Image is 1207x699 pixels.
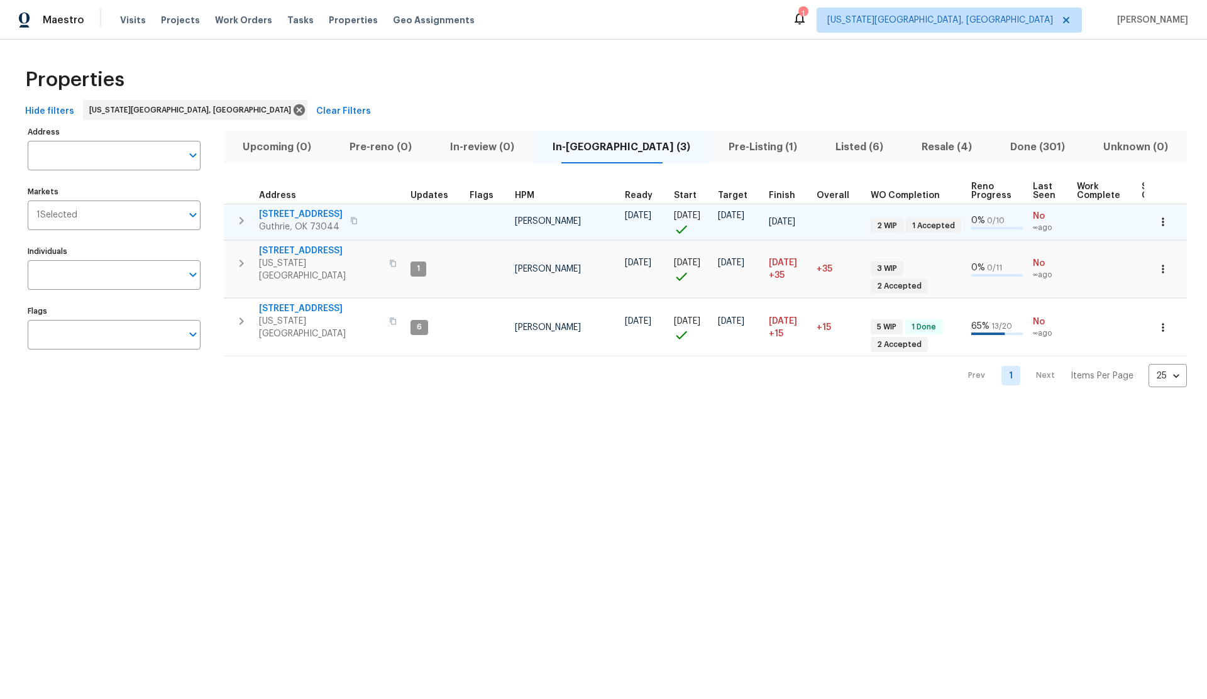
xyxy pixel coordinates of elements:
label: Markets [28,188,201,195]
span: 1 Accepted [907,221,960,231]
span: Maestro [43,14,84,26]
span: 3 WIP [872,263,902,274]
button: Hide filters [20,100,79,123]
span: 6 [412,322,427,333]
span: 65 % [971,322,989,331]
div: Actual renovation start date [674,191,708,200]
span: [DATE] [674,317,700,326]
label: Flags [28,307,201,315]
span: Pre-reno (0) [338,138,424,156]
span: [DATE] [769,258,797,267]
span: No [1033,316,1067,328]
span: Overall [817,191,849,200]
span: Listed (6) [824,138,895,156]
span: Work Complete [1077,182,1120,200]
span: In-review (0) [439,138,526,156]
span: [PERSON_NAME] [1112,14,1188,26]
span: Guthrie, OK 73044 [259,221,343,233]
span: Ready [625,191,653,200]
div: Days past target finish date [817,191,861,200]
span: ∞ ago [1033,223,1067,233]
span: Setup Complete [1142,182,1185,200]
span: 0 % [971,216,985,225]
span: Hide filters [25,104,74,119]
span: [DATE] [769,317,797,326]
span: Target [718,191,747,200]
span: [STREET_ADDRESS] [259,302,382,315]
span: [DATE] [718,317,744,326]
span: 2 WIP [872,221,902,231]
span: Unknown (0) [1091,138,1179,156]
span: 13 / 20 [991,322,1012,330]
span: Address [259,191,296,200]
span: Pre-Listing (1) [717,138,809,156]
span: [DATE] [625,211,651,220]
span: [PERSON_NAME] [515,265,581,273]
span: Work Orders [215,14,272,26]
span: Projects [161,14,200,26]
a: Goto page 1 [1001,366,1020,385]
span: 2 Accepted [872,281,927,292]
span: Done (301) [998,138,1076,156]
span: Last Seen [1033,182,1055,200]
span: Reno Progress [971,182,1011,200]
span: Updates [411,191,448,200]
span: Start [674,191,697,200]
span: Resale (4) [910,138,983,156]
td: 15 day(s) past target finish date [812,299,866,356]
button: Open [184,266,202,283]
span: Tasks [287,16,314,25]
span: [PERSON_NAME] [515,323,581,332]
button: Open [184,206,202,224]
span: Upcoming (0) [231,138,323,156]
span: [STREET_ADDRESS] [259,208,343,221]
span: 2 Accepted [872,339,927,350]
div: Target renovation project end date [718,191,759,200]
span: +35 [817,265,832,273]
span: [DATE] [674,211,700,220]
span: [PERSON_NAME] [515,217,581,226]
span: Properties [329,14,378,26]
td: Scheduled to finish 35 day(s) late [764,240,812,298]
span: Flags [470,191,493,200]
button: Clear Filters [311,100,376,123]
span: 1 [412,263,425,274]
span: 5 WIP [872,322,901,333]
label: Individuals [28,248,201,255]
span: WO Completion [871,191,940,200]
span: Clear Filters [316,104,371,119]
span: Properties [25,74,124,86]
span: Visits [120,14,146,26]
span: No [1033,210,1067,223]
button: Open [184,326,202,343]
div: 1 [798,8,807,20]
nav: Pagination Navigation [956,364,1187,387]
span: 1 Done [907,322,941,333]
td: 35 day(s) past target finish date [812,240,866,298]
p: Items Per Page [1071,370,1133,382]
span: Geo Assignments [393,14,475,26]
span: Finish [769,191,795,200]
td: Project started on time [669,240,713,298]
span: [DATE] [674,258,700,267]
span: ∞ ago [1033,270,1067,280]
span: [DATE] [718,211,744,220]
span: +35 [769,269,785,282]
button: Open [184,146,202,164]
span: [US_STATE][GEOGRAPHIC_DATA], [GEOGRAPHIC_DATA] [89,104,296,116]
span: No [1033,257,1067,270]
span: [STREET_ADDRESS] [259,245,382,257]
span: [US_STATE][GEOGRAPHIC_DATA] [259,315,382,340]
td: Project started on time [669,299,713,356]
span: [DATE] [625,258,651,267]
span: [DATE] [718,258,744,267]
span: HPM [515,191,534,200]
span: 0 % [971,263,985,272]
div: Earliest renovation start date (first business day after COE or Checkout) [625,191,664,200]
span: ∞ ago [1033,328,1067,339]
td: Scheduled to finish 15 day(s) late [764,299,812,356]
span: [US_STATE][GEOGRAPHIC_DATA], [GEOGRAPHIC_DATA] [827,14,1053,26]
span: +15 [769,327,783,340]
span: 0 / 10 [987,217,1005,224]
span: 0 / 11 [987,264,1002,272]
